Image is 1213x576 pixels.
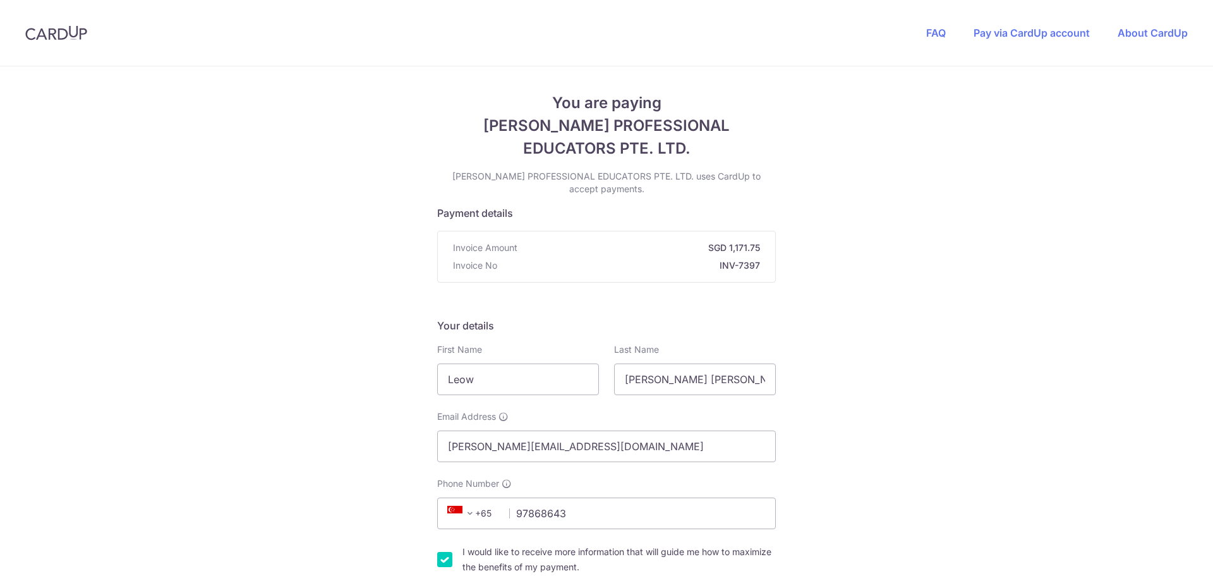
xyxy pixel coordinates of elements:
[437,364,599,395] input: First name
[437,477,499,490] span: Phone Number
[1118,27,1188,39] a: About CardUp
[444,506,500,521] span: +65
[25,25,87,40] img: CardUp
[437,318,776,333] h5: Your details
[453,242,517,254] span: Invoice Amount
[437,92,776,114] span: You are paying
[614,364,776,395] input: Last name
[447,506,478,521] span: +65
[974,27,1090,39] a: Pay via CardUp account
[437,205,776,221] h5: Payment details
[502,259,760,272] strong: INV-7397
[614,343,659,356] label: Last Name
[437,114,776,160] span: [PERSON_NAME] PROFESSIONAL EDUCATORS PTE. LTD.
[437,343,482,356] label: First Name
[522,242,760,254] strong: SGD 1,171.75
[453,259,497,272] span: Invoice No
[1132,538,1200,570] iframe: Opens a widget where you can find more information
[437,431,776,462] input: Email address
[462,544,776,575] label: I would like to receive more information that will guide me how to maximize the benefits of my pa...
[926,27,946,39] a: FAQ
[437,170,776,195] p: [PERSON_NAME] PROFESSIONAL EDUCATORS PTE. LTD. uses CardUp to accept payments.
[437,410,496,423] span: Email Address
